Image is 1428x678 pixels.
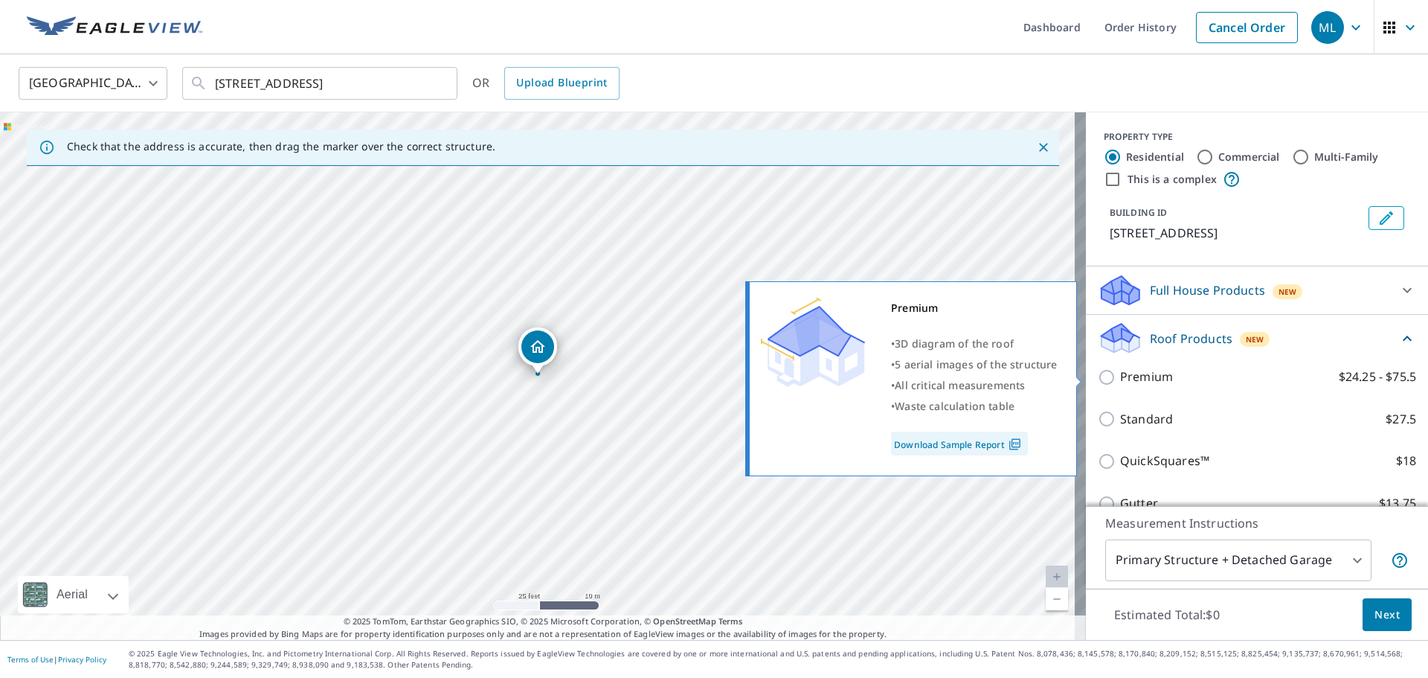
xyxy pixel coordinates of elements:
button: Edit building 1 [1368,206,1404,230]
a: OpenStreetMap [653,615,715,627]
p: Gutter [1120,494,1158,513]
label: This is a complex [1128,172,1217,187]
div: OR [472,67,620,100]
span: 5 aerial images of the structure [895,357,1057,371]
p: Roof Products [1150,330,1232,348]
p: Measurement Instructions [1105,514,1409,532]
p: Full House Products [1150,281,1265,299]
span: Your report will include the primary structure and a detached garage if one exists. [1391,551,1409,569]
input: Search by address or latitude-longitude [215,63,427,104]
p: Premium [1120,368,1173,386]
div: Roof ProductsNew [1098,321,1416,356]
span: New [1246,333,1264,345]
button: Next [1363,598,1412,632]
span: All critical measurements [895,378,1025,392]
span: 3D diagram of the roof [895,336,1014,351]
span: Upload Blueprint [516,74,607,92]
span: New [1279,286,1297,298]
div: Dropped pin, building 1, Residential property, 505 Alta Dr Fort Worth, TX 76107 [518,327,557,374]
div: • [891,375,1058,396]
a: Upload Blueprint [504,67,619,100]
img: EV Logo [27,16,202,39]
div: ML [1311,11,1344,44]
div: PROPERTY TYPE [1104,130,1410,144]
p: [STREET_ADDRESS] [1110,224,1363,242]
div: Aerial [52,576,92,613]
p: Check that the address is accurate, then drag the marker over the correct structure. [67,140,495,153]
a: Privacy Policy [58,654,106,665]
div: • [891,396,1058,417]
img: Pdf Icon [1005,438,1025,451]
p: $13.75 [1379,494,1416,513]
div: • [891,354,1058,375]
p: BUILDING ID [1110,206,1167,219]
img: Premium [761,298,865,387]
button: Close [1034,138,1053,157]
p: © 2025 Eagle View Technologies, Inc. and Pictometry International Corp. All Rights Reserved. Repo... [129,648,1421,671]
p: Standard [1120,410,1173,429]
div: Aerial [18,576,129,613]
label: Multi-Family [1314,150,1379,164]
a: Terms [718,615,743,627]
a: Current Level 20, Zoom In Disabled [1046,566,1068,588]
p: $24.25 - $75.5 [1339,368,1416,386]
p: Estimated Total: $0 [1102,598,1232,631]
p: QuickSquares™ [1120,452,1209,470]
a: Terms of Use [7,654,54,665]
span: Next [1374,606,1400,624]
div: Primary Structure + Detached Garage [1105,540,1371,581]
div: • [891,333,1058,354]
p: $27.5 [1386,410,1416,429]
div: Full House ProductsNew [1098,272,1416,308]
label: Commercial [1218,150,1280,164]
a: Download Sample Report [891,432,1028,455]
div: Premium [891,298,1058,319]
a: Current Level 20, Zoom Out [1046,588,1068,610]
span: Waste calculation table [895,399,1014,413]
a: Cancel Order [1196,12,1298,43]
p: | [7,655,106,664]
div: [GEOGRAPHIC_DATA] [19,63,167,104]
span: © 2025 TomTom, Earthstar Geographics SIO, © 2025 Microsoft Corporation, © [344,615,743,628]
label: Residential [1126,150,1184,164]
p: $18 [1396,452,1416,470]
